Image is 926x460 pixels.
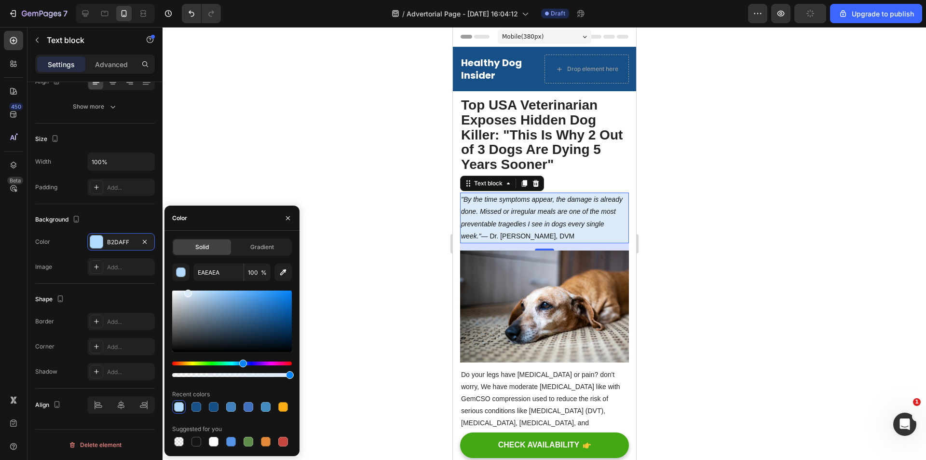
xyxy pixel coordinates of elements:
[195,243,209,251] span: Solid
[35,133,61,146] div: Size
[35,342,54,351] div: Corner
[107,343,152,351] div: Add...
[35,213,82,226] div: Background
[838,9,914,19] div: Upgrade to publish
[402,9,405,19] span: /
[107,368,152,376] div: Add...
[35,183,57,192] div: Padding
[35,437,155,453] button: Delete element
[35,367,57,376] div: Shadow
[107,263,152,272] div: Add...
[893,413,916,436] iframe: Intercom live chat
[172,390,210,399] div: Recent colors
[35,237,50,246] div: Color
[250,243,274,251] span: Gradient
[47,34,129,46] p: Text block
[7,177,23,184] div: Beta
[35,399,63,412] div: Align
[172,425,222,433] div: Suggested for you
[9,103,23,111] div: 450
[107,318,152,326] div: Add...
[107,238,135,247] div: B2DAFF
[182,4,221,23] div: Undo/Redo
[193,264,244,281] input: Eg: FFFFFF
[35,293,66,306] div: Shape
[35,98,155,115] button: Show more
[48,59,75,70] p: Settings
[88,153,154,170] input: Auto
[35,263,52,271] div: Image
[35,157,51,166] div: Width
[172,362,292,365] div: Hue
[172,214,187,223] div: Color
[453,27,636,460] iframe: Design area
[63,8,68,19] p: 7
[261,268,267,277] span: %
[551,9,565,18] span: Draft
[407,9,518,19] span: Advertorial Page - [DATE] 16:04:12
[95,59,128,70] p: Advanced
[107,183,152,192] div: Add...
[73,102,118,112] div: Show more
[4,4,72,23] button: 7
[68,439,122,451] div: Delete element
[830,4,922,23] button: Upgrade to publish
[913,398,921,406] span: 1
[35,317,54,326] div: Border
